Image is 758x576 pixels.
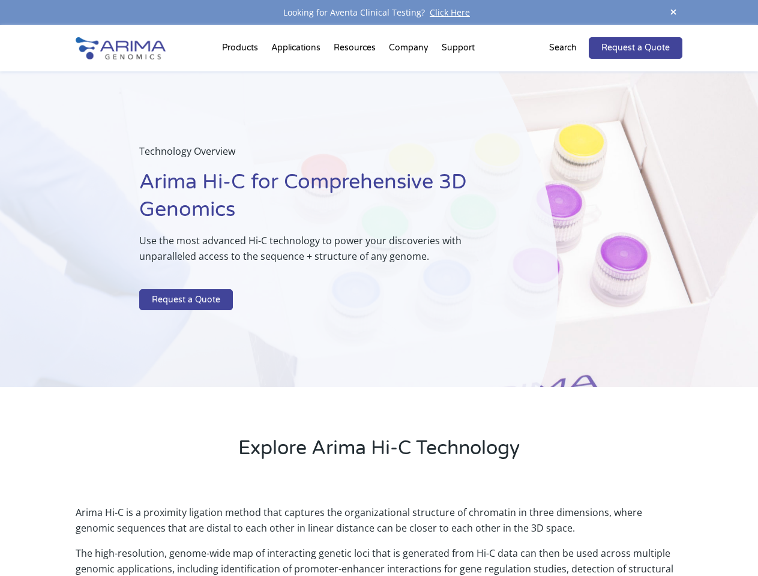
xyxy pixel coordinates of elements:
a: Click Here [425,7,475,18]
a: Request a Quote [139,289,233,311]
p: Arima Hi-C is a proximity ligation method that captures the organizational structure of chromatin... [76,505,682,545]
h2: Explore Arima Hi-C Technology [76,435,682,471]
p: Technology Overview [139,143,498,169]
h1: Arima Hi-C for Comprehensive 3D Genomics [139,169,498,233]
p: Search [549,40,577,56]
a: Request a Quote [589,37,682,59]
img: Arima-Genomics-logo [76,37,166,59]
div: Looking for Aventa Clinical Testing? [76,5,682,20]
p: Use the most advanced Hi-C technology to power your discoveries with unparalleled access to the s... [139,233,498,274]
